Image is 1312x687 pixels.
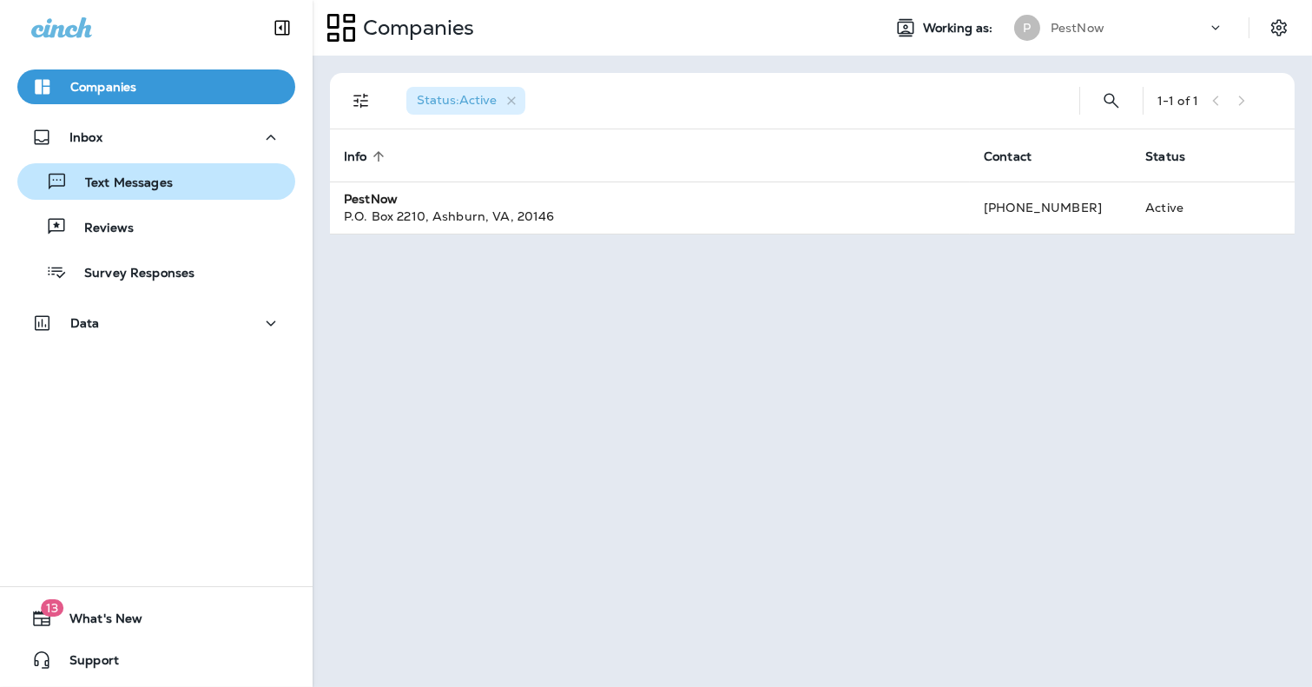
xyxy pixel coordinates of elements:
[17,643,295,677] button: Support
[17,601,295,636] button: 13What's New
[1094,83,1129,118] button: Search Companies
[417,92,497,108] span: Status : Active
[17,306,295,340] button: Data
[406,87,525,115] div: Status:Active
[1157,94,1198,108] div: 1 - 1 of 1
[52,653,119,674] span: Support
[67,221,134,237] p: Reviews
[344,149,367,164] span: Info
[344,191,398,207] strong: PestNow
[1131,182,1230,234] td: Active
[17,163,295,200] button: Text Messages
[17,208,295,245] button: Reviews
[356,15,474,41] p: Companies
[1014,15,1040,41] div: P
[923,21,997,36] span: Working as:
[70,80,136,94] p: Companies
[17,120,295,155] button: Inbox
[67,266,194,282] p: Survey Responses
[1263,12,1295,43] button: Settings
[69,130,102,144] p: Inbox
[984,149,1032,164] span: Contact
[344,149,390,164] span: Info
[1145,149,1208,164] span: Status
[1145,149,1185,164] span: Status
[1051,21,1104,35] p: PestNow
[970,182,1131,234] td: [PHONE_NUMBER]
[344,83,379,118] button: Filters
[344,208,956,225] div: P.O. Box 2210 , Ashburn , VA , 20146
[68,175,173,192] p: Text Messages
[70,316,100,330] p: Data
[41,599,63,617] span: 13
[258,10,307,45] button: Collapse Sidebar
[984,149,1054,164] span: Contact
[17,254,295,290] button: Survey Responses
[17,69,295,104] button: Companies
[52,611,142,632] span: What's New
